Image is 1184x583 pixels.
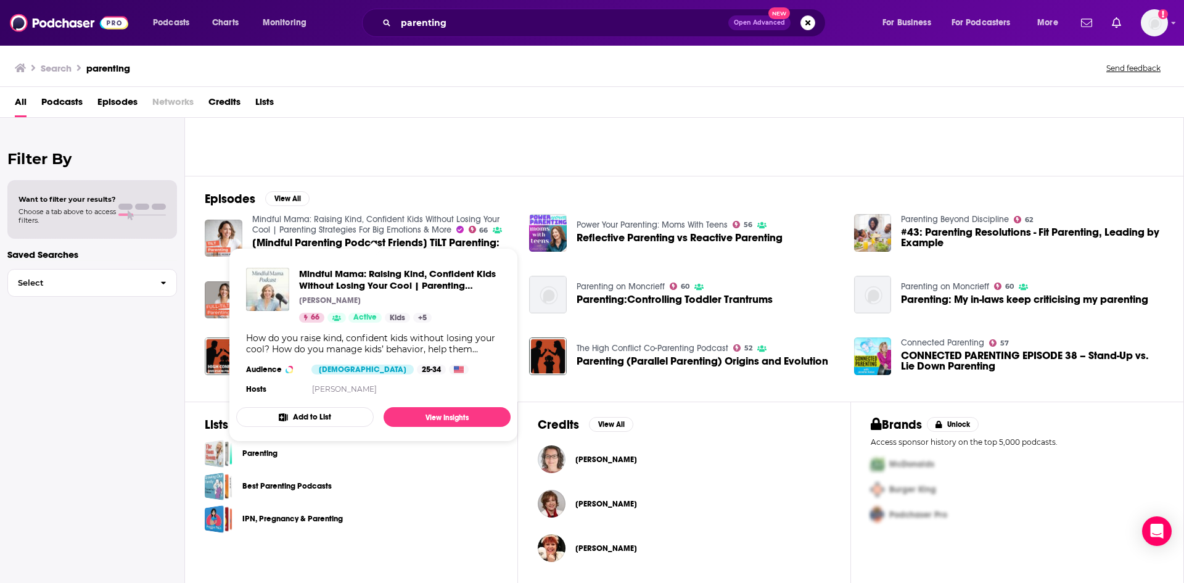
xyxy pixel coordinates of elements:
img: Jen Lumanlan [538,445,565,473]
button: Judy ArnallJudy Arnall [538,484,831,524]
h3: Search [41,62,72,74]
img: #43: Parenting Resolutions - Fit Parenting, Leading by Example [854,214,892,252]
a: Best Parenting Podcasts [242,479,332,493]
input: Search podcasts, credits, & more... [396,13,728,33]
h2: Credits [538,417,579,432]
a: 52 [733,344,752,352]
span: [PERSON_NAME] [575,544,637,553]
span: [PERSON_NAME] [575,499,637,509]
span: [PERSON_NAME] [575,455,637,465]
a: 66 [299,313,324,323]
a: 57 [989,339,1009,347]
a: EpisodesView All [205,191,310,207]
span: Monitoring [263,14,306,31]
a: ListsView All [205,417,282,432]
button: View All [265,191,310,206]
a: CreditsView All [538,417,633,432]
a: Parenting [205,440,232,468]
a: Lists [255,92,274,117]
img: Parenting: My in-laws keep criticising my parenting [854,276,892,313]
a: View Insights [384,407,511,427]
img: User Profile [1141,9,1168,36]
a: #43: Parenting Resolutions - Fit Parenting, Leading by Example [901,227,1164,248]
a: Parenting:Controlling Toddler Trantrums [529,276,567,313]
img: Podchaser - Follow, Share and Rate Podcasts [10,11,128,35]
span: 66 [479,228,488,233]
button: Open AdvancedNew [728,15,791,30]
span: 52 [744,345,752,351]
span: Podcasts [153,14,189,31]
a: 60 [994,283,1014,290]
a: [PERSON_NAME] [312,384,377,394]
button: View All [589,417,633,432]
span: Best Parenting Podcasts [205,473,232,500]
button: open menu [874,13,947,33]
a: Show notifications dropdown [1107,12,1126,33]
a: 60 [670,283,689,290]
a: Show notifications dropdown [1076,12,1097,33]
img: [Mindful Parenting Podcast Friends] TiLT Parenting: Parenting a Differently-Wired Child [205,220,242,257]
a: Parenting: My in-laws keep criticising my parenting [901,294,1148,305]
a: Mindful Mama: Raising Kind, Confident Kids Without Losing Your Cool | Parenting Strategies For Bi... [252,214,499,235]
a: +5 [413,313,432,323]
h3: parenting [86,62,130,74]
p: Saved Searches [7,249,177,260]
img: Judy Arnall [538,490,565,518]
a: Podcasts [41,92,83,117]
div: [DEMOGRAPHIC_DATA] [311,365,414,374]
a: Power Your Parenting: Moms With Teens [577,220,728,230]
h2: Episodes [205,191,255,207]
a: Reflective Parenting vs Reactive Parenting [529,214,567,252]
button: Send feedback [1103,63,1164,73]
button: Unlock [927,417,979,432]
a: Kids [385,313,410,323]
div: Open Intercom Messenger [1142,516,1172,546]
span: Want to filter your results? [18,195,116,204]
span: Networks [152,92,194,117]
a: Episode 105 Parallel Parenting IS CO-Parenting [205,337,242,375]
a: Mindful Mama: Raising Kind, Confident Kids Without Losing Your Cool | Parenting Strategies For Bi... [299,268,501,291]
a: IPN, Pregnancy & Parenting [242,512,343,526]
a: CONNECTED PARENTING EPISODE 38 – Stand-Up vs. Lie Down Parenting [854,337,892,375]
span: 60 [1005,284,1014,289]
h2: Lists [205,417,228,432]
img: TPP 259: Getting Aligned Through Parenting and Marriage Challenges, with Zen Parenting's Cathy an... [205,281,242,319]
a: Reflective Parenting vs Reactive Parenting [577,233,783,243]
a: CONNECTED PARENTING EPISODE 38 – Stand-Up vs. Lie Down Parenting [901,350,1164,371]
div: How do you raise kind, confident kids without losing your cool? How do you manage kids’ behavior,... [246,333,501,355]
button: open menu [943,13,1029,33]
a: Parenting:Controlling Toddler Trantrums [577,294,773,305]
img: Second Pro Logo [866,477,889,502]
span: 66 [311,312,319,324]
button: Add to List [236,407,374,427]
h4: Hosts [246,384,266,394]
span: Podchaser Pro [889,510,947,520]
img: Mindful Mama: Raising Kind, Confident Kids Without Losing Your Cool | Parenting Strategies For Bi... [246,268,289,311]
a: Judy Arnall [575,499,637,509]
a: Parenting (Parallel Parenting) Origins and Evolution [577,356,828,366]
p: [PERSON_NAME] [299,296,361,305]
a: Parenting [242,447,277,460]
a: All [15,92,27,117]
span: [Mindful Parenting Podcast Friends] TiLT Parenting: Parenting a Differently-Wired Child [252,238,515,258]
span: For Business [882,14,931,31]
a: IPN, Pregnancy & Parenting [205,505,232,533]
span: More [1037,14,1058,31]
a: Episodes [97,92,138,117]
a: Parenting on Moncrieff [577,281,665,292]
h3: Audience [246,365,302,374]
button: Show profile menu [1141,9,1168,36]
